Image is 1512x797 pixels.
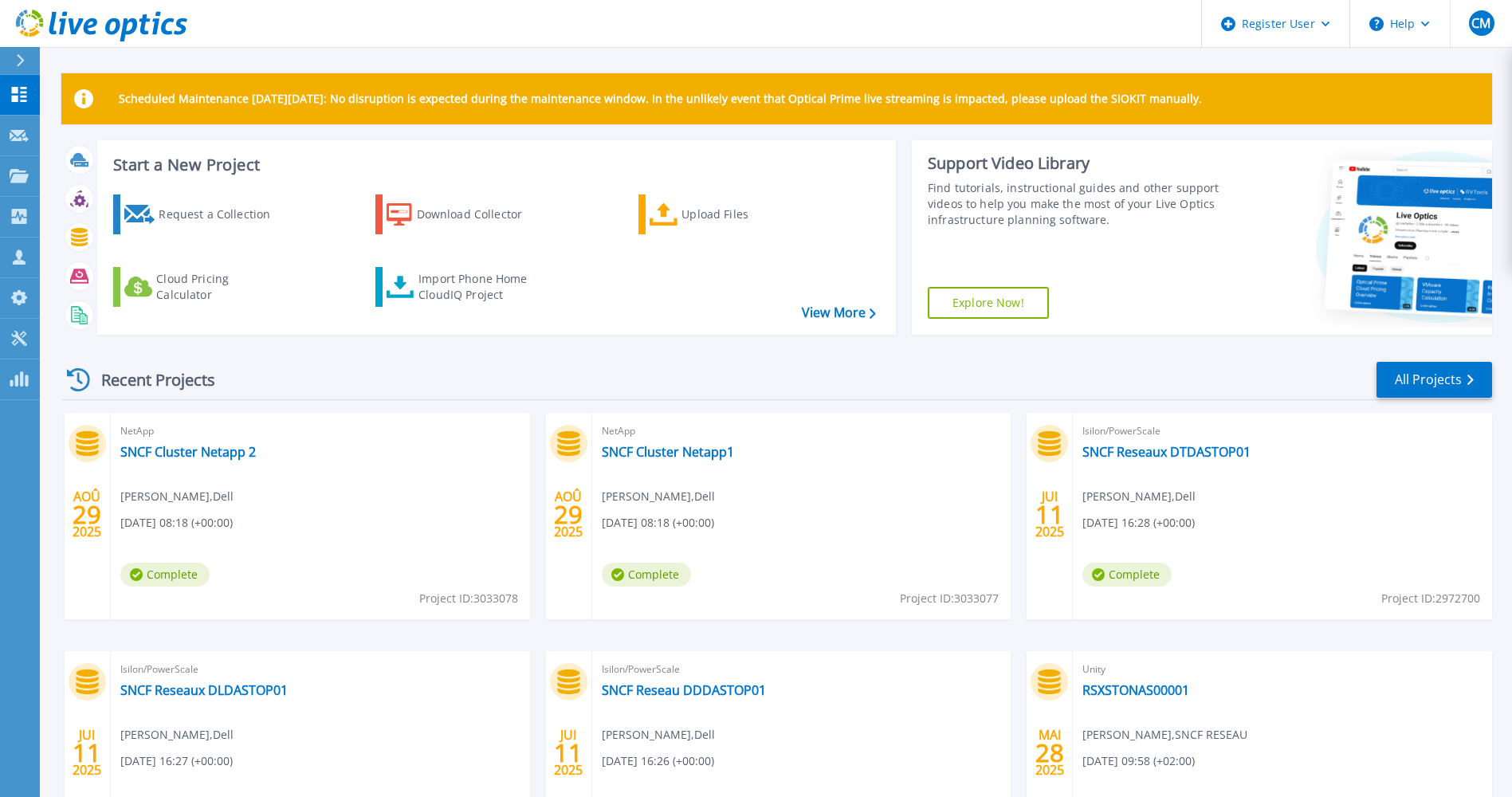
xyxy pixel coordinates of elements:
div: JUI 2025 [553,724,583,782]
a: Cloud Pricing Calculator [113,267,291,307]
span: Unity [1082,661,1483,678]
span: Project ID: 3033078 [419,590,518,607]
span: [DATE] 08:18 (+00:00) [120,514,233,532]
span: 29 [73,508,101,521]
span: [DATE] 16:26 (+00:00) [602,752,714,770]
span: [DATE] 08:18 (+00:00) [602,514,714,532]
div: AOÛ 2025 [72,485,102,544]
span: Complete [1082,563,1172,587]
div: Import Phone Home CloudIQ Project [418,271,543,303]
div: Support Video Library [928,153,1223,174]
div: Find tutorials, instructional guides and other support videos to help you make the most of your L... [928,180,1223,228]
div: MAI 2025 [1035,724,1065,782]
span: Complete [120,563,210,587]
a: Upload Files [638,194,816,234]
a: All Projects [1377,362,1492,398]
div: Download Collector [417,198,544,230]
span: Isilon/PowerScale [1082,422,1483,440]
a: SNCF Cluster Netapp1 [602,444,734,460]
span: [PERSON_NAME] , Dell [602,488,715,505]
a: Request a Collection [113,194,291,234]
div: Request a Collection [159,198,286,230]
span: Project ID: 2972700 [1381,590,1480,607]
span: [PERSON_NAME] , Dell [120,726,234,744]
span: Isilon/PowerScale [120,661,520,678]
span: [PERSON_NAME] , SNCF RESEAU [1082,726,1247,744]
div: JUI 2025 [1035,485,1065,544]
span: 28 [1035,746,1064,760]
span: 11 [73,746,101,760]
span: NetApp [120,422,520,440]
span: CM [1471,17,1490,29]
span: [PERSON_NAME] , Dell [120,488,234,505]
span: [DATE] 16:28 (+00:00) [1082,514,1195,532]
span: 11 [1035,508,1064,521]
span: 11 [554,746,583,760]
span: [DATE] 16:27 (+00:00) [120,752,233,770]
a: SNCF Reseaux DTDASTOP01 [1082,444,1251,460]
div: Upload Files [681,198,809,230]
p: Scheduled Maintenance [DATE][DATE]: No disruption is expected during the maintenance window. In t... [119,92,1202,105]
a: RSXSTONAS00001 [1082,682,1189,698]
span: [PERSON_NAME] , Dell [1082,488,1196,505]
a: SNCF Reseau DDDASTOP01 [602,682,766,698]
span: NetApp [602,422,1002,440]
span: [DATE] 09:58 (+02:00) [1082,752,1195,770]
div: Cloud Pricing Calculator [156,271,284,303]
div: AOÛ 2025 [553,485,583,544]
a: Download Collector [375,194,553,234]
span: 29 [554,508,583,521]
span: Isilon/PowerScale [602,661,1002,678]
a: SNCF Reseaux DLDASTOP01 [120,682,288,698]
a: Explore Now! [928,287,1049,319]
div: JUI 2025 [72,724,102,782]
a: View More [802,305,876,320]
div: Recent Projects [61,360,237,399]
span: [PERSON_NAME] , Dell [602,726,715,744]
span: Complete [602,563,691,587]
span: Project ID: 3033077 [900,590,999,607]
a: SNCF Cluster Netapp 2 [120,444,256,460]
h3: Start a New Project [113,156,875,174]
